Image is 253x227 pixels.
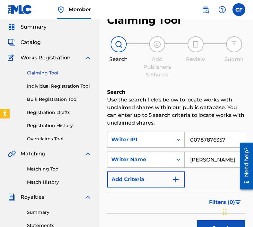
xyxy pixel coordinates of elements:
[27,135,92,142] a: Overclaims Tool
[111,156,169,163] div: Writer Name
[8,23,46,31] a: SummarySummary
[107,96,245,127] p: Use the search fields below to locate works with unclaimed shares within our public database. You...
[235,140,253,192] iframe: Resource Center
[21,150,46,158] span: Matching
[84,193,92,201] img: expand
[8,5,32,14] img: MLC Logo
[192,40,199,48] img: step indicator icon for Review
[115,40,122,48] img: step indicator icon for Search
[8,54,16,62] img: Works Registration
[21,23,46,31] span: Summary
[8,39,41,46] a: CatalogCatalog
[21,193,44,201] span: Royalties
[223,203,227,222] div: Drag
[21,54,71,62] span: Works Registration
[107,88,245,96] h6: Search
[232,3,245,16] div: User Menu
[103,56,135,63] div: Search
[27,83,92,90] a: Individual Registration Tool
[111,136,169,144] div: Writer IPI
[221,196,253,227] iframe: Chat Widget
[27,70,92,76] a: Claiming Tool
[69,6,91,13] span: Member
[199,3,212,16] a: Public Search
[27,209,92,216] a: Summary
[57,6,65,13] img: Top Rightsholder
[218,6,226,13] img: help
[84,150,92,158] img: expand
[218,56,250,63] div: Submit
[27,166,92,172] a: Matching Tool
[216,3,229,16] div: Help
[27,179,92,186] a: Match History
[84,54,92,62] img: expand
[202,6,209,13] img: search
[8,193,15,201] img: Royalties
[27,96,92,103] a: Bulk Registration Tool
[209,198,235,206] span: Filters ( 0 )
[153,40,161,48] img: step indicator icon for Add Publishers & Shares
[230,40,238,48] img: step indicator icon for Submit
[27,109,92,116] a: Registration Drafts
[107,14,181,27] h2: Claiming Tool
[21,39,41,46] span: Catalog
[27,122,92,129] a: Registration History
[172,176,180,183] img: 9d2ae6d4665cec9f34b9.svg
[205,194,245,210] button: Filters (0)
[8,39,15,46] img: Catalog
[107,171,185,188] button: Add Criteria
[8,23,15,31] img: Summary
[180,56,212,63] div: Review
[141,56,173,79] div: Add Publishers & Shares
[8,150,16,158] img: Matching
